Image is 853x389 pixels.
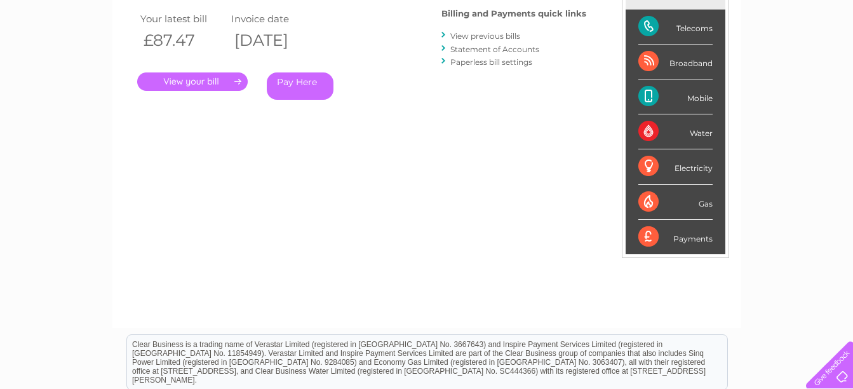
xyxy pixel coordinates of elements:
[137,72,248,91] a: .
[614,6,701,22] a: 0333 014 3131
[811,54,841,64] a: Log out
[267,72,333,100] a: Pay Here
[441,9,586,18] h4: Billing and Payments quick links
[769,54,800,64] a: Contact
[638,185,713,220] div: Gas
[638,79,713,114] div: Mobile
[228,27,319,53] th: [DATE]
[450,57,532,67] a: Paperless bill settings
[127,7,727,62] div: Clear Business is a trading name of Verastar Limited (registered in [GEOGRAPHIC_DATA] No. 3667643...
[638,149,713,184] div: Electricity
[638,114,713,149] div: Water
[137,10,229,27] td: Your latest bill
[228,10,319,27] td: Invoice date
[638,10,713,44] div: Telecoms
[742,54,761,64] a: Blog
[661,54,689,64] a: Energy
[30,33,95,72] img: logo.png
[629,54,654,64] a: Water
[697,54,735,64] a: Telecoms
[450,31,520,41] a: View previous bills
[638,44,713,79] div: Broadband
[638,220,713,254] div: Payments
[450,44,539,54] a: Statement of Accounts
[137,27,229,53] th: £87.47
